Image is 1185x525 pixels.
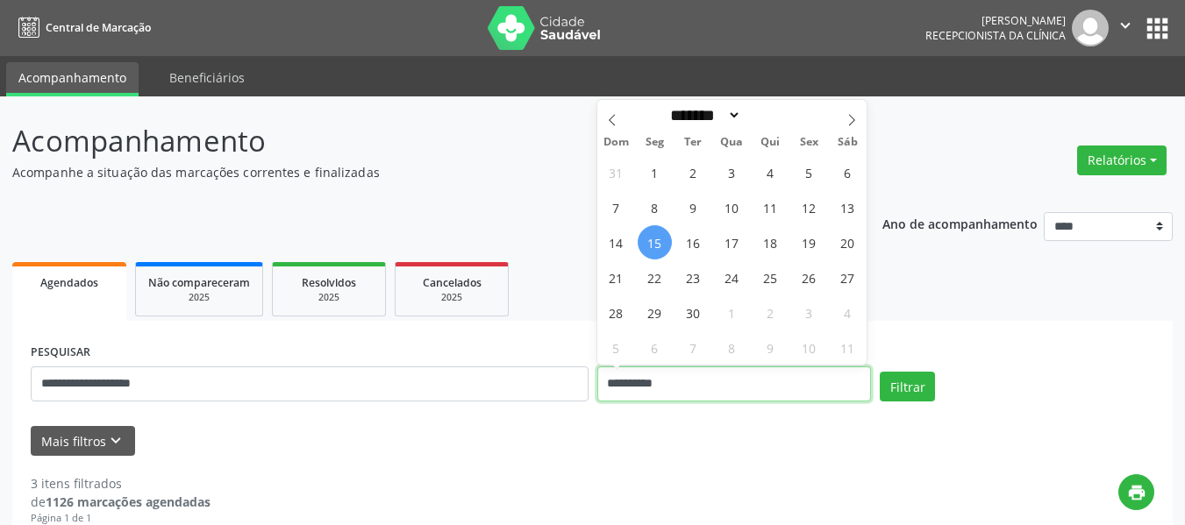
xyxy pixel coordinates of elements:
[831,295,865,330] span: Outubro 4, 2025
[789,137,828,148] span: Sex
[925,28,1066,43] span: Recepcionista da clínica
[1142,13,1173,44] button: apps
[882,212,1038,234] p: Ano de acompanhamento
[148,291,250,304] div: 2025
[831,330,865,365] span: Outubro 11, 2025
[638,190,672,224] span: Setembro 8, 2025
[638,260,672,294] span: Setembro 22, 2025
[751,137,789,148] span: Qui
[753,330,788,365] span: Outubro 9, 2025
[792,225,826,259] span: Setembro 19, 2025
[597,137,636,148] span: Dom
[792,260,826,294] span: Setembro 26, 2025
[638,225,672,259] span: Setembro 15, 2025
[31,493,211,511] div: de
[302,275,356,290] span: Resolvidos
[1127,483,1146,502] i: print
[635,137,674,148] span: Seg
[1116,16,1135,35] i: 
[753,260,788,294] span: Setembro 25, 2025
[715,190,749,224] span: Setembro 10, 2025
[715,295,749,330] span: Outubro 1, 2025
[1109,10,1142,46] button: 
[408,291,496,304] div: 2025
[6,62,139,96] a: Acompanhamento
[638,330,672,365] span: Outubro 6, 2025
[792,190,826,224] span: Setembro 12, 2025
[880,372,935,401] button: Filtrar
[831,225,865,259] span: Setembro 20, 2025
[831,190,865,224] span: Setembro 13, 2025
[831,260,865,294] span: Setembro 27, 2025
[715,225,749,259] span: Setembro 17, 2025
[676,190,710,224] span: Setembro 9, 2025
[106,431,125,451] i: keyboard_arrow_down
[792,295,826,330] span: Outubro 3, 2025
[40,275,98,290] span: Agendados
[792,330,826,365] span: Outubro 10, 2025
[674,137,712,148] span: Ter
[1077,145,1167,175] button: Relatórios
[753,295,788,330] span: Outubro 2, 2025
[599,190,633,224] span: Setembro 7, 2025
[638,155,672,189] span: Setembro 1, 2025
[599,225,633,259] span: Setembro 14, 2025
[148,275,250,290] span: Não compareceram
[925,13,1066,28] div: [PERSON_NAME]
[715,155,749,189] span: Setembro 3, 2025
[831,155,865,189] span: Setembro 6, 2025
[828,137,867,148] span: Sáb
[676,295,710,330] span: Setembro 30, 2025
[423,275,482,290] span: Cancelados
[741,106,799,124] input: Year
[676,155,710,189] span: Setembro 2, 2025
[599,295,633,330] span: Setembro 28, 2025
[46,493,211,510] strong: 1126 marcações agendadas
[46,20,151,35] span: Central de Marcação
[31,426,135,457] button: Mais filtroskeyboard_arrow_down
[676,260,710,294] span: Setembro 23, 2025
[12,163,825,181] p: Acompanhe a situação das marcações correntes e finalizadas
[712,137,751,148] span: Qua
[665,106,742,124] select: Month
[31,339,90,366] label: PESQUISAR
[599,155,633,189] span: Agosto 31, 2025
[638,295,672,330] span: Setembro 29, 2025
[753,155,788,189] span: Setembro 4, 2025
[12,13,151,42] a: Central de Marcação
[285,291,373,304] div: 2025
[157,62,257,93] a: Beneficiários
[1118,474,1154,510] button: print
[1072,10,1109,46] img: img
[12,119,825,163] p: Acompanhamento
[599,260,633,294] span: Setembro 21, 2025
[792,155,826,189] span: Setembro 5, 2025
[753,225,788,259] span: Setembro 18, 2025
[599,330,633,365] span: Outubro 5, 2025
[676,225,710,259] span: Setembro 16, 2025
[753,190,788,224] span: Setembro 11, 2025
[676,330,710,365] span: Outubro 7, 2025
[715,260,749,294] span: Setembro 24, 2025
[31,474,211,493] div: 3 itens filtrados
[715,330,749,365] span: Outubro 8, 2025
